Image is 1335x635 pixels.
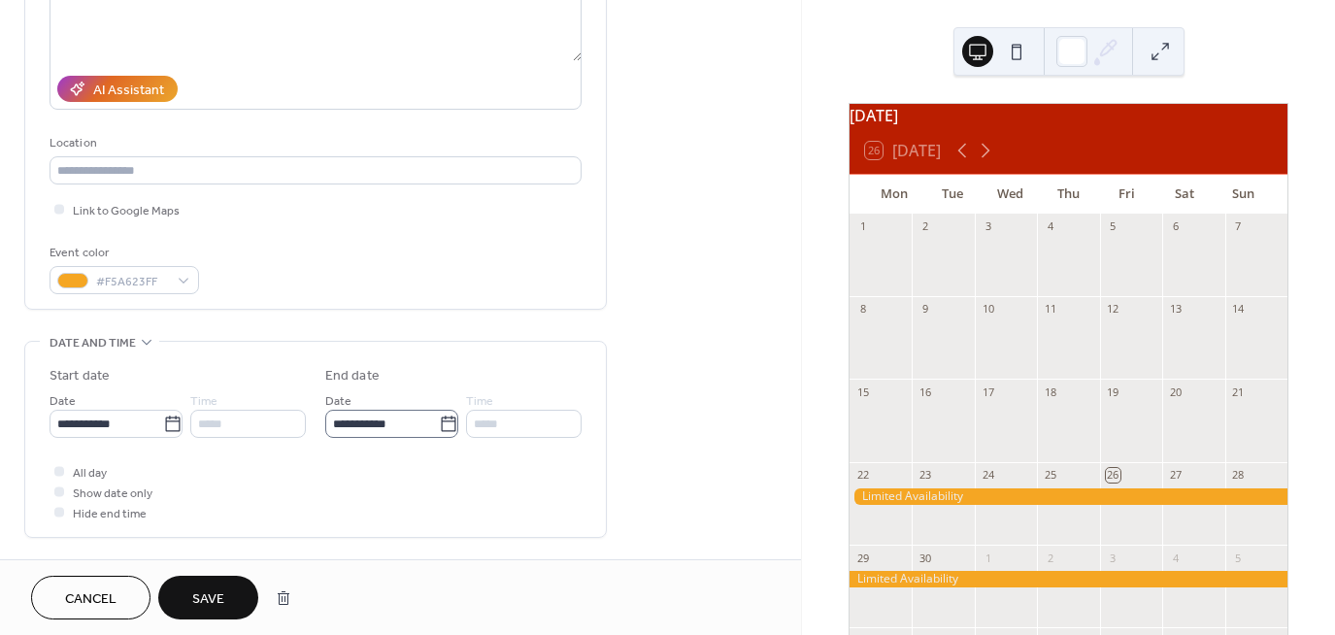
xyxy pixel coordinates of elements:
[190,391,217,412] span: Time
[1231,302,1246,317] div: 14
[1106,468,1120,483] div: 26
[850,571,1287,587] div: Limited Availability
[1231,384,1246,399] div: 21
[73,463,107,484] span: All day
[850,488,1287,505] div: Limited Availability
[466,391,493,412] span: Time
[855,384,870,399] div: 15
[918,384,932,399] div: 16
[855,551,870,565] div: 29
[981,219,995,234] div: 3
[1168,219,1183,234] div: 6
[73,484,152,504] span: Show date only
[855,219,870,234] div: 1
[57,76,178,102] button: AI Assistant
[1155,175,1214,214] div: Sat
[93,81,164,101] div: AI Assistant
[981,384,995,399] div: 17
[1043,384,1057,399] div: 18
[96,272,168,292] span: #F5A623FF
[918,302,932,317] div: 9
[65,589,117,610] span: Cancel
[923,175,982,214] div: Tue
[855,302,870,317] div: 8
[73,201,180,221] span: Link to Google Maps
[1043,219,1057,234] div: 4
[50,133,578,153] div: Location
[1043,468,1057,483] div: 25
[1231,551,1246,565] div: 5
[325,391,351,412] span: Date
[1043,302,1057,317] div: 11
[1168,384,1183,399] div: 20
[1106,219,1120,234] div: 5
[855,468,870,483] div: 22
[325,366,380,386] div: End date
[50,333,136,353] span: Date and time
[1231,468,1246,483] div: 28
[850,104,1287,127] div: [DATE]
[1106,302,1120,317] div: 12
[192,589,224,610] span: Save
[50,243,195,263] div: Event color
[1168,468,1183,483] div: 27
[981,302,995,317] div: 10
[981,551,995,565] div: 1
[1097,175,1155,214] div: Fri
[50,391,76,412] span: Date
[918,468,932,483] div: 23
[1106,551,1120,565] div: 3
[1231,219,1246,234] div: 7
[1168,551,1183,565] div: 4
[918,551,932,565] div: 30
[1106,384,1120,399] div: 19
[982,175,1040,214] div: Wed
[865,175,923,214] div: Mon
[31,576,150,619] button: Cancel
[73,504,147,524] span: Hide end time
[1040,175,1098,214] div: Thu
[1043,551,1057,565] div: 2
[50,366,110,386] div: Start date
[918,219,932,234] div: 2
[1168,302,1183,317] div: 13
[1214,175,1272,214] div: Sun
[981,468,995,483] div: 24
[158,576,258,619] button: Save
